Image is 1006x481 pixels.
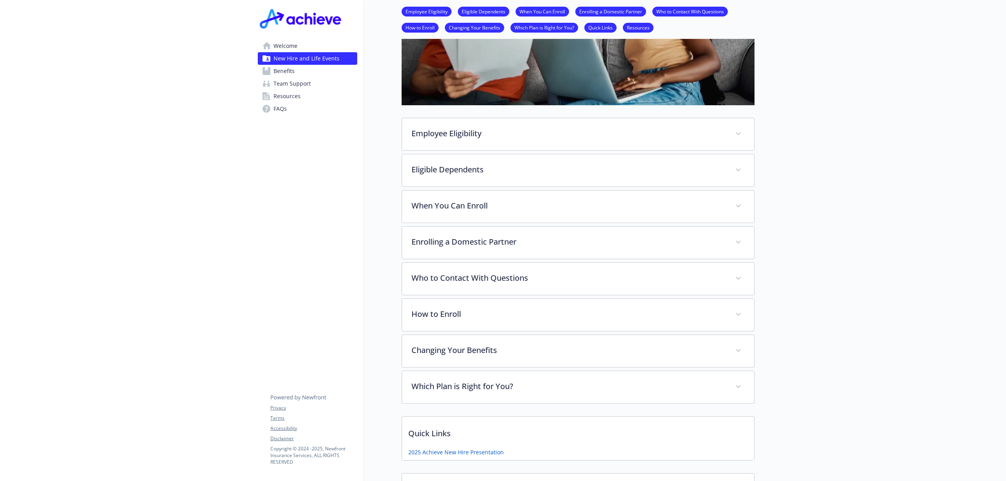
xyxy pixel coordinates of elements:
[258,77,357,90] a: Team Support
[274,40,297,52] span: Welcome
[270,445,357,465] p: Copyright © 2024 - 2025 , Newfront Insurance Services, ALL RIGHTS RESERVED
[402,7,452,15] a: Employee Eligibility
[408,448,504,456] a: 2025 Achieve New Hire Presentation
[270,415,357,422] a: Terms
[402,263,754,295] div: Who to Contact With Questions
[411,200,726,212] p: When You Can Enroll
[270,435,357,442] a: Disclaimer
[402,335,754,367] div: Changing Your Benefits
[411,128,726,139] p: Employee Eligibility
[510,24,578,31] a: Which Plan is Right for You?
[411,236,726,248] p: Enrolling a Domestic Partner
[274,102,287,115] span: FAQs
[458,7,509,15] a: Eligible Dependents
[258,90,357,102] a: Resources
[411,308,726,320] p: How to Enroll
[516,7,569,15] a: When You Can Enroll
[258,102,357,115] a: FAQs
[402,417,754,446] p: Quick Links
[274,52,340,65] span: New Hire and Life Events
[402,154,754,187] div: Eligible Dependents
[270,425,357,432] a: Accessibility
[623,24,654,31] a: Resources
[584,24,617,31] a: Quick Links
[258,65,357,77] a: Benefits
[402,190,754,223] div: When You Can Enroll
[575,7,646,15] a: Enrolling a Domestic Partner
[402,118,754,150] div: Employee Eligibility
[274,90,301,102] span: Resources
[270,404,357,412] a: Privacy
[402,299,754,331] div: How to Enroll
[411,164,726,176] p: Eligible Dependents
[402,227,754,259] div: Enrolling a Domestic Partner
[411,272,726,284] p: Who to Contact With Questions
[274,65,295,77] span: Benefits
[445,24,504,31] a: Changing Your Benefits
[258,40,357,52] a: Welcome
[411,344,726,356] p: Changing Your Benefits
[402,24,439,31] a: How to Enroll
[402,371,754,403] div: Which Plan is Right for You?
[652,7,728,15] a: Who to Contact With Questions
[411,380,726,392] p: Which Plan is Right for You?
[274,77,311,90] span: Team Support
[258,52,357,65] a: New Hire and Life Events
